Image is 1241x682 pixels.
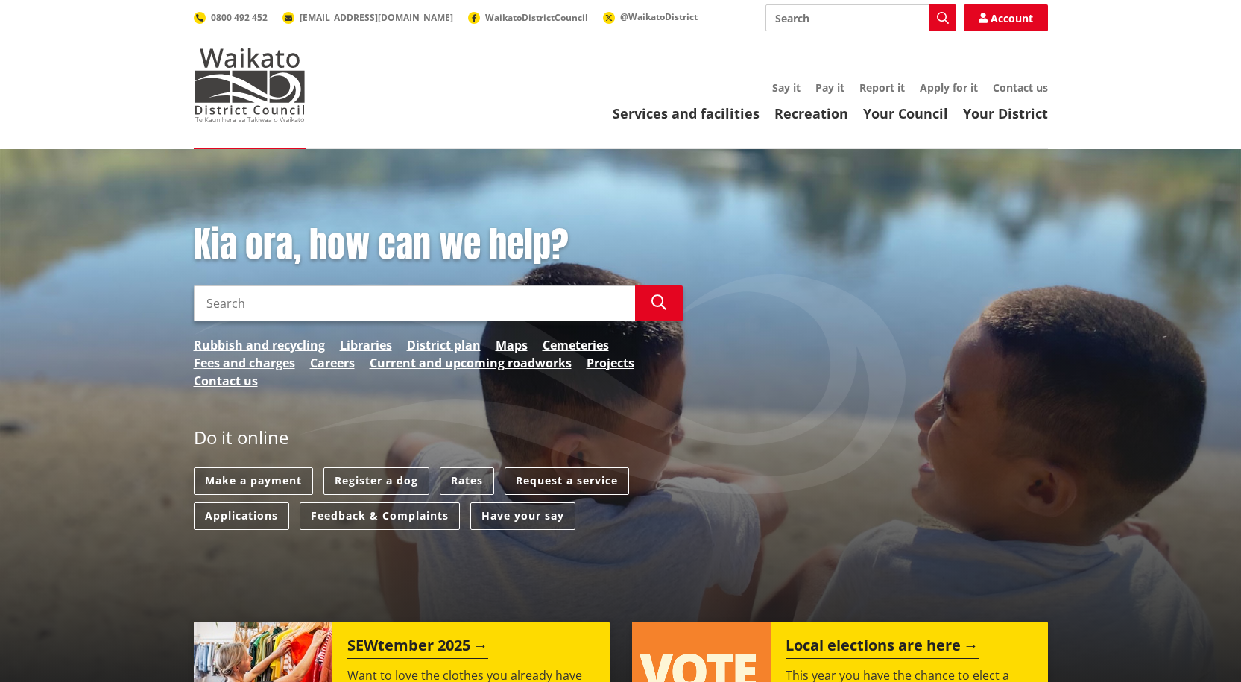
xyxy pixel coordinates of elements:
[370,354,572,372] a: Current and upcoming roadworks
[347,637,488,659] h2: SEWtember 2025
[194,372,258,390] a: Contact us
[993,80,1048,95] a: Contact us
[300,11,453,24] span: [EMAIL_ADDRESS][DOMAIN_NAME]
[470,502,575,530] a: Have your say
[863,104,948,122] a: Your Council
[964,4,1048,31] a: Account
[786,637,979,659] h2: Local elections are here
[194,336,325,354] a: Rubbish and recycling
[496,336,528,354] a: Maps
[407,336,481,354] a: District plan
[859,80,905,95] a: Report it
[323,467,429,495] a: Register a dog
[620,10,698,23] span: @WaikatoDistrict
[920,80,978,95] a: Apply for it
[194,502,289,530] a: Applications
[194,285,635,321] input: Search input
[774,104,848,122] a: Recreation
[613,104,760,122] a: Services and facilities
[963,104,1048,122] a: Your District
[282,11,453,24] a: [EMAIL_ADDRESS][DOMAIN_NAME]
[194,11,268,24] a: 0800 492 452
[468,11,588,24] a: WaikatoDistrictCouncil
[194,354,295,372] a: Fees and charges
[194,224,683,267] h1: Kia ora, how can we help?
[765,4,956,31] input: Search input
[587,354,634,372] a: Projects
[772,80,801,95] a: Say it
[194,48,306,122] img: Waikato District Council - Te Kaunihera aa Takiwaa o Waikato
[211,11,268,24] span: 0800 492 452
[505,467,629,495] a: Request a service
[815,80,844,95] a: Pay it
[440,467,494,495] a: Rates
[310,354,355,372] a: Careers
[543,336,609,354] a: Cemeteries
[603,10,698,23] a: @WaikatoDistrict
[194,467,313,495] a: Make a payment
[485,11,588,24] span: WaikatoDistrictCouncil
[340,336,392,354] a: Libraries
[194,427,288,453] h2: Do it online
[300,502,460,530] a: Feedback & Complaints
